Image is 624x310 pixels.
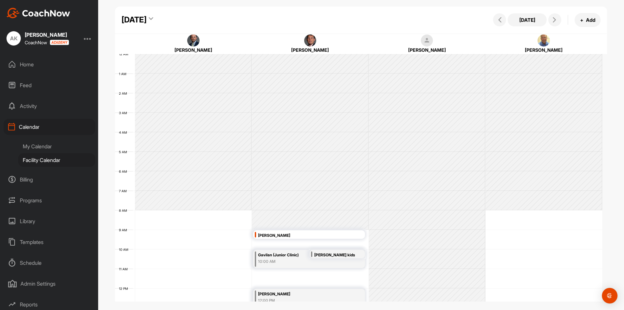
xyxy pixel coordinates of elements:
img: square_b52f1b3ed8ddd02b22c9313923910c5f.jpg [187,34,200,47]
div: [PERSON_NAME] [262,47,359,53]
div: [PERSON_NAME] kids [314,251,356,259]
img: CoachNow acadmey [50,40,69,45]
div: [DATE] [122,14,147,26]
div: 1 AM [115,72,133,76]
div: 3 AM [115,111,134,115]
div: 8 AM [115,209,134,212]
div: 11 AM [115,267,134,271]
div: 12 PM [115,287,135,290]
div: AK [6,31,21,46]
div: [PERSON_NAME] [145,47,242,53]
div: Admin Settings [4,276,95,292]
div: Feed [4,77,95,93]
img: square_1ac73798e4a49bae1803452b6221b042.jpg [304,34,317,47]
div: [PERSON_NAME] [378,47,475,53]
div: 2 AM [115,91,134,95]
div: Home [4,56,95,73]
img: CoachNow [6,8,70,18]
div: [PERSON_NAME] [258,290,345,298]
div: Calendar [4,119,95,135]
div: CoachNow [25,40,69,45]
div: Templates [4,234,95,250]
div: 9 AM [115,228,134,232]
div: [PERSON_NAME] [25,32,69,37]
div: [PERSON_NAME] [495,47,592,53]
button: +Add [575,13,601,27]
div: Open Intercom Messenger [602,288,617,303]
div: Billing [4,171,95,188]
div: 12 AM [115,52,135,56]
div: 5 AM [115,150,134,154]
span: + [580,17,583,23]
div: Gavilan (Junior Clinic) [258,251,345,259]
div: 10 AM [115,248,135,251]
div: Activity [4,98,95,114]
img: square_default-ef6cabf814de5a2bf16c804365e32c732080f9872bdf737d349900a9daf73cf9.png [421,34,433,47]
div: My Calendar [18,140,95,153]
div: 12:00 PM [258,298,345,303]
div: Facility Calendar [18,153,95,167]
div: Schedule [4,255,95,271]
div: 6 AM [115,169,134,173]
div: [PERSON_NAME] [258,232,345,239]
div: Library [4,213,95,229]
div: 4 AM [115,130,134,134]
div: 10:00 AM [258,259,345,264]
button: [DATE] [508,13,547,26]
div: 7 AM [115,189,133,193]
img: square_5a13682fe1964a714648e8b50751e48a.jpg [538,34,550,47]
div: Programs [4,192,95,209]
